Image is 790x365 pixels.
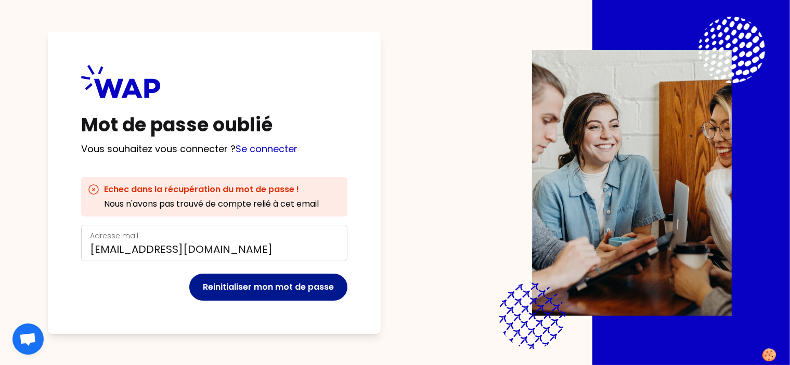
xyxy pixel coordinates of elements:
[104,198,319,210] p: Nous n'avons pas trouvé de compte relié à cet email
[81,142,347,156] p: Vous souhaitez vous connecter ?
[81,115,347,136] h1: Mot de passe oublié
[532,50,732,316] img: Description
[90,231,138,241] label: Adresse mail
[236,142,297,155] a: Se connecter
[104,183,319,196] h3: Echec dans la récupération du mot de passe !
[12,323,44,355] div: Ouvrir le chat
[189,274,347,301] button: Reinitialiser mon mot de passe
